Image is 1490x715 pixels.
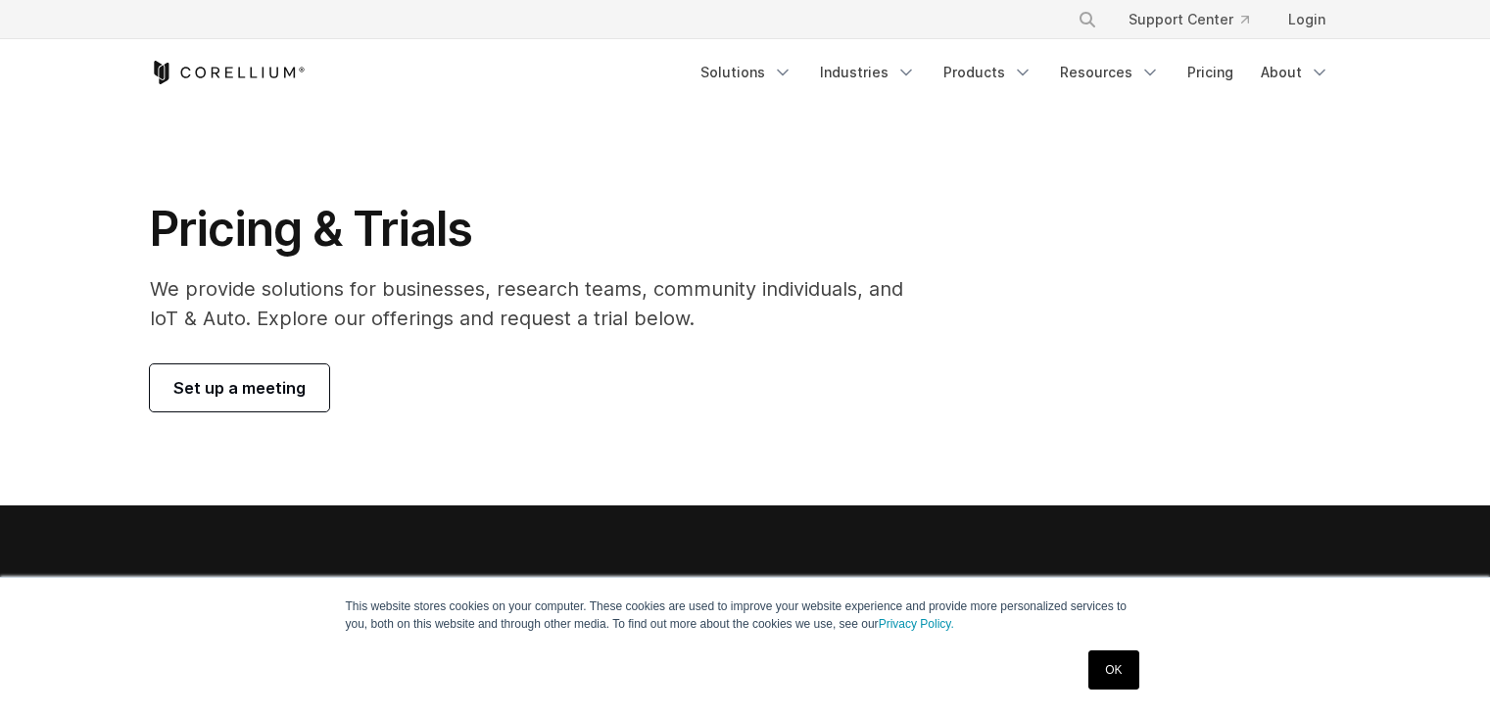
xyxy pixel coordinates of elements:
[689,55,804,90] a: Solutions
[879,617,954,631] a: Privacy Policy.
[1070,2,1105,37] button: Search
[150,200,931,259] h1: Pricing & Trials
[150,61,306,84] a: Corellium Home
[346,597,1145,633] p: This website stores cookies on your computer. These cookies are used to improve your website expe...
[150,364,329,411] a: Set up a meeting
[1176,55,1245,90] a: Pricing
[1273,2,1341,37] a: Login
[1088,650,1138,690] a: OK
[932,55,1044,90] a: Products
[808,55,928,90] a: Industries
[1054,2,1341,37] div: Navigation Menu
[1249,55,1341,90] a: About
[689,55,1341,90] div: Navigation Menu
[173,376,306,400] span: Set up a meeting
[150,274,931,333] p: We provide solutions for businesses, research teams, community individuals, and IoT & Auto. Explo...
[1113,2,1265,37] a: Support Center
[1048,55,1172,90] a: Resources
